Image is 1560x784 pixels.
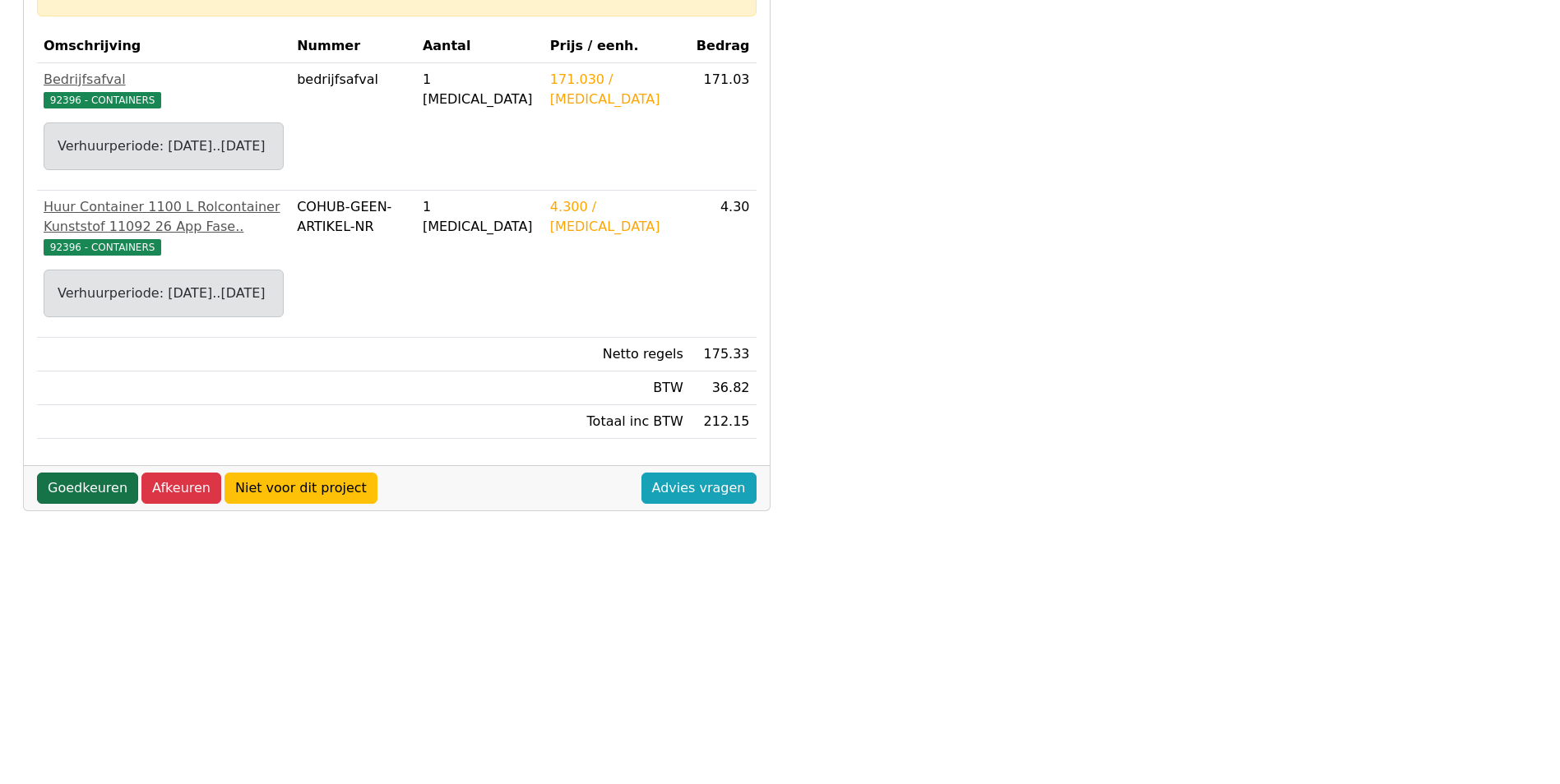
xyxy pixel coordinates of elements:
[641,473,757,504] a: Advies vragen
[44,92,161,108] span: 92396 - CONTAINERS
[423,197,537,237] div: 1 [MEDICAL_DATA]
[37,30,290,63] th: Omschrijving
[44,197,284,256] a: Huur Container 1100 L Rolcontainer Kunststof 11092 26 App Fase..92396 - CONTAINERS
[550,197,683,237] div: 4.300 / [MEDICAL_DATA]
[423,70,537,109] div: 1 [MEDICAL_DATA]
[225,473,377,504] a: Niet voor dit project
[690,191,757,338] td: 4.30
[690,405,757,439] td: 212.15
[44,70,284,109] a: Bedrijfsafval92396 - CONTAINERS
[44,239,161,256] span: 92396 - CONTAINERS
[690,338,757,371] td: 175.33
[544,371,690,405] td: BTW
[690,63,757,191] td: 171.03
[690,371,757,405] td: 36.82
[690,30,757,63] th: Bedrag
[58,136,270,156] div: Verhuurperiode: [DATE]..[DATE]
[290,63,416,191] td: bedrijfsafval
[416,30,544,63] th: Aantal
[58,284,270,303] div: Verhuurperiode: [DATE]..[DATE]
[44,70,284,90] div: Bedrijfsafval
[544,405,690,439] td: Totaal inc BTW
[44,197,284,237] div: Huur Container 1100 L Rolcontainer Kunststof 11092 26 App Fase..
[544,338,690,371] td: Netto regels
[141,473,221,504] a: Afkeuren
[290,191,416,338] td: COHUB-GEEN-ARTIKEL-NR
[550,70,683,109] div: 171.030 / [MEDICAL_DATA]
[290,30,416,63] th: Nummer
[544,30,690,63] th: Prijs / eenh.
[37,473,138,504] a: Goedkeuren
